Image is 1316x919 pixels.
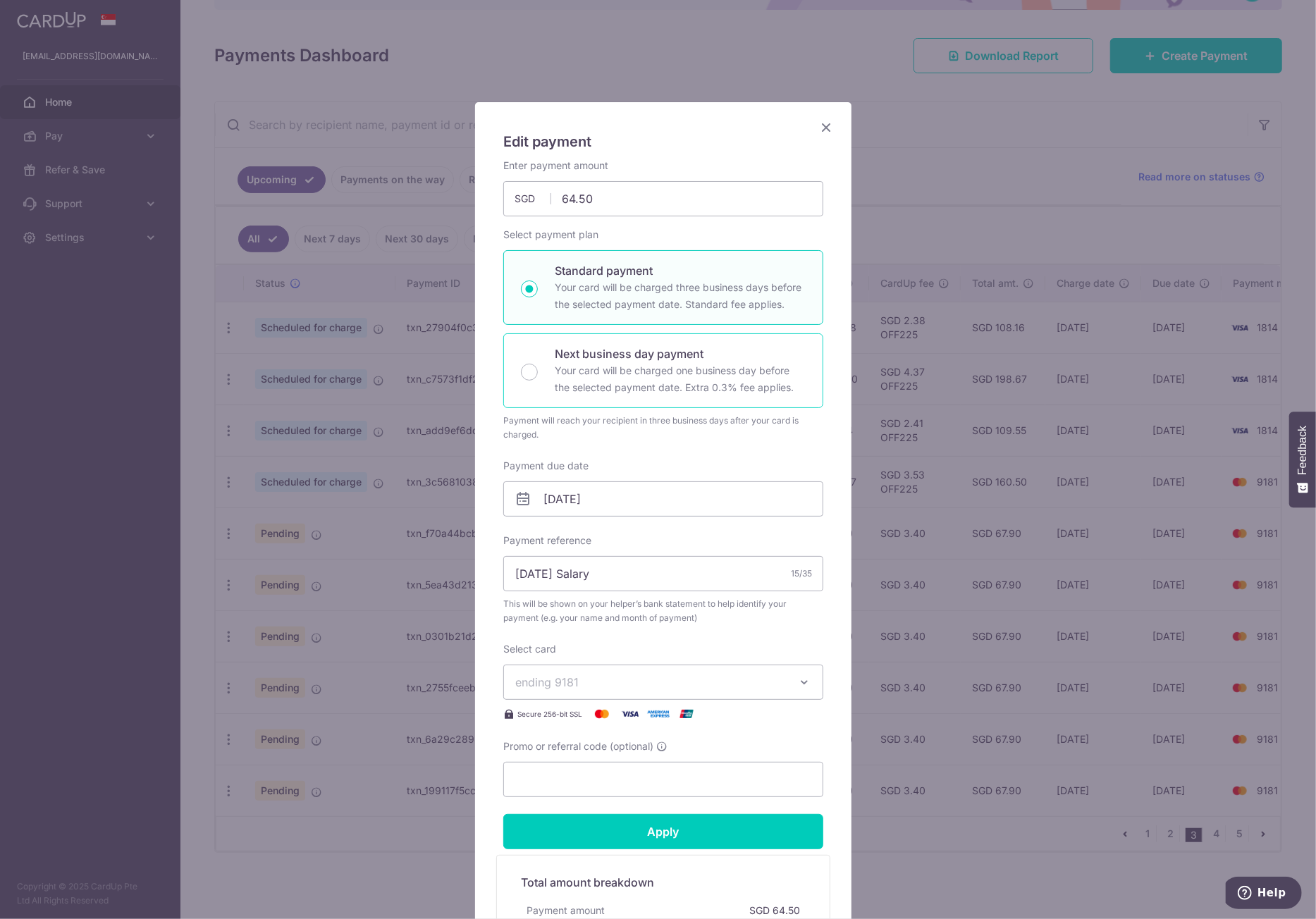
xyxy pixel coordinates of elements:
[503,130,823,153] h5: Edit payment
[503,533,591,548] label: Payment reference
[644,705,672,722] img: American Express
[616,705,644,722] img: Visa
[588,705,616,722] img: Mastercard
[503,414,823,442] div: Payment will reach your recipient in three business days after your card is charged.
[818,119,835,136] button: Close
[555,362,806,396] p: Your card will be charged one business day before the selected payment date. Extra 0.3% fee applies.
[791,567,812,581] div: 15/35
[672,705,701,722] img: UnionPay
[503,665,823,700] button: ending 9181
[515,675,579,689] span: ending 9181
[555,262,806,279] p: Standard payment
[503,642,556,656] label: Select card
[521,874,806,891] h5: Total amount breakdown
[1289,412,1316,507] button: Feedback - Show survey
[503,228,598,242] label: Select payment plan
[503,739,653,753] span: Promo or referral code (optional)
[1226,877,1302,912] iframe: Opens a widget where you can find more information
[503,597,823,625] span: This will be shown on your helper’s bank statement to help identify your payment (e.g. your name ...
[515,192,551,206] span: SGD
[503,159,608,173] label: Enter payment amount
[503,481,823,517] input: DD / MM / YYYY
[517,708,582,720] span: Secure 256-bit SSL
[503,814,823,849] input: Apply
[1296,426,1309,475] span: Feedback
[503,459,589,473] label: Payment due date
[555,345,806,362] p: Next business day payment
[503,181,823,216] input: 0.00
[555,279,806,313] p: Your card will be charged three business days before the selected payment date. Standard fee appl...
